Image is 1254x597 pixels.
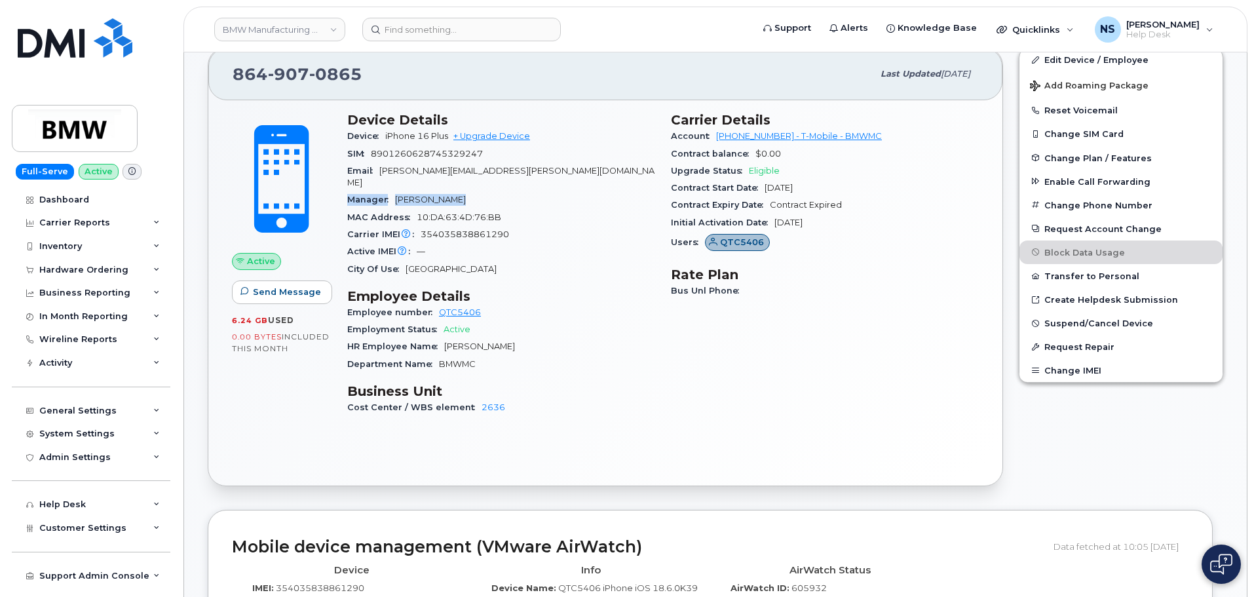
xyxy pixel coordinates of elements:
[309,64,362,84] span: 0865
[1019,48,1223,71] a: Edit Device / Employee
[347,212,417,222] span: MAC Address
[268,64,309,84] span: 907
[395,195,466,204] span: [PERSON_NAME]
[362,18,561,41] input: Find something...
[347,307,439,317] span: Employee number
[347,166,379,176] span: Email
[1012,24,1060,35] span: Quicklinks
[347,359,439,369] span: Department Name
[731,582,789,594] label: AirWatch ID:
[1019,71,1223,98] button: Add Roaming Package
[421,229,509,239] span: 354035838861290
[898,22,977,35] span: Knowledge Base
[1019,170,1223,193] button: Enable Call Forwarding
[439,359,476,369] span: BMWMC
[214,18,345,41] a: BMW Manufacturing Co LLC
[1100,22,1115,37] span: NS
[877,15,986,41] a: Knowledge Base
[347,288,655,304] h3: Employee Details
[276,583,364,593] span: 354035838861290
[671,286,746,296] span: Bus Unl Phone
[671,183,765,193] span: Contract Start Date
[268,315,294,325] span: used
[1019,335,1223,358] button: Request Repair
[671,166,749,176] span: Upgrade Status
[347,166,655,187] span: [PERSON_NAME][EMAIL_ADDRESS][PERSON_NAME][DOMAIN_NAME]
[671,218,774,227] span: Initial Activation Date
[347,324,444,334] span: Employment Status
[1019,146,1223,170] button: Change Plan / Features
[444,341,515,351] span: [PERSON_NAME]
[774,22,811,35] span: Support
[417,246,425,256] span: —
[1019,264,1223,288] button: Transfer to Personal
[371,149,483,159] span: 8901260628745329247
[881,69,941,79] span: Last updated
[347,402,482,412] span: Cost Center / WBS element
[987,16,1083,43] div: Quicklinks
[406,264,497,274] span: [GEOGRAPHIC_DATA]
[1019,358,1223,382] button: Change IMEI
[1019,217,1223,241] button: Request Account Change
[491,582,556,594] label: Device Name:
[453,131,530,141] a: + Upgrade Device
[347,264,406,274] span: City Of Use
[233,64,362,84] span: 864
[439,307,481,317] a: QTC5406
[1086,16,1223,43] div: Noah Shelton
[765,183,793,193] span: [DATE]
[232,538,1044,556] h2: Mobile device management (VMware AirWatch)
[247,255,275,267] span: Active
[1126,29,1200,40] span: Help Desk
[941,69,970,79] span: [DATE]
[671,237,705,247] span: Users
[232,316,268,325] span: 6.24 GB
[1019,311,1223,335] button: Suspend/Cancel Device
[820,15,877,41] a: Alerts
[1044,318,1153,328] span: Suspend/Cancel Device
[1019,122,1223,145] button: Change SIM Card
[774,218,803,227] span: [DATE]
[252,582,274,594] label: IMEI:
[1044,153,1152,163] span: Change Plan / Features
[1054,534,1188,559] div: Data fetched at 10:05 [DATE]
[347,383,655,399] h3: Business Unit
[1019,193,1223,217] button: Change Phone Number
[1210,554,1232,575] img: Open chat
[347,112,655,128] h3: Device Details
[347,149,371,159] span: SIM
[347,229,421,239] span: Carrier IMEI
[720,236,764,248] span: QTC5406
[671,200,770,210] span: Contract Expiry Date
[754,15,820,41] a: Support
[1126,19,1200,29] span: [PERSON_NAME]
[1019,98,1223,122] button: Reset Voicemail
[671,149,755,159] span: Contract balance
[232,280,332,304] button: Send Message
[242,565,461,576] h4: Device
[671,131,716,141] span: Account
[481,565,700,576] h4: Info
[482,402,505,412] a: 2636
[705,237,770,247] a: QTC5406
[720,565,940,576] h4: AirWatch Status
[1019,241,1223,264] button: Block Data Usage
[791,583,827,593] span: 605932
[1019,288,1223,311] a: Create Helpdesk Submission
[671,112,979,128] h3: Carrier Details
[749,166,780,176] span: Eligible
[841,22,868,35] span: Alerts
[671,267,979,282] h3: Rate Plan
[347,195,395,204] span: Manager
[444,324,470,334] span: Active
[716,131,882,141] a: [PHONE_NUMBER] - T-Mobile - BMWMC
[755,149,781,159] span: $0.00
[347,131,385,141] span: Device
[347,341,444,351] span: HR Employee Name
[232,332,282,341] span: 0.00 Bytes
[253,286,321,298] span: Send Message
[1044,176,1150,186] span: Enable Call Forwarding
[385,131,448,141] span: iPhone 16 Plus
[1030,81,1149,93] span: Add Roaming Package
[417,212,501,222] span: 10:DA:63:4D:76:BB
